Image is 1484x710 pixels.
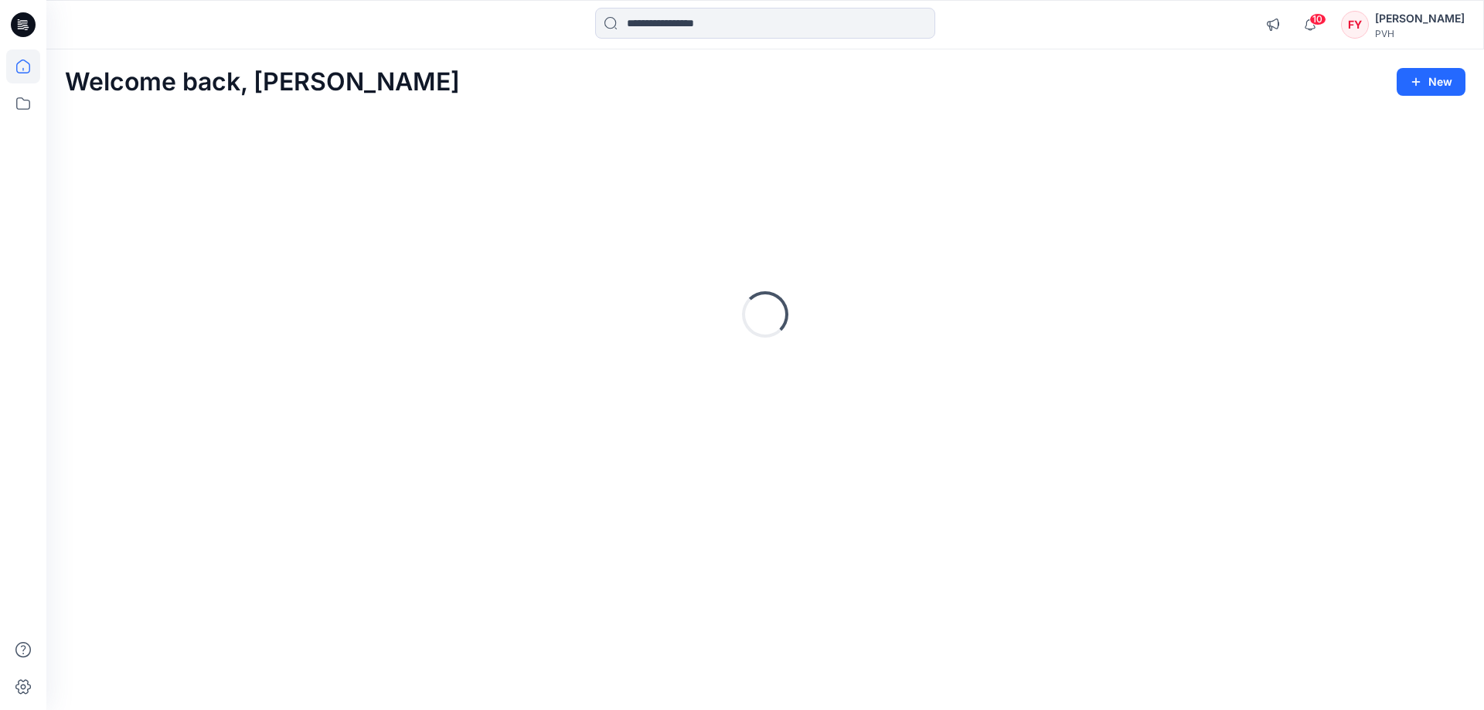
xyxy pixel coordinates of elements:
[1397,68,1465,96] button: New
[1309,13,1326,25] span: 10
[1341,11,1369,39] div: FY
[1375,9,1465,28] div: [PERSON_NAME]
[65,68,460,97] h2: Welcome back, [PERSON_NAME]
[1375,28,1465,39] div: PVH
